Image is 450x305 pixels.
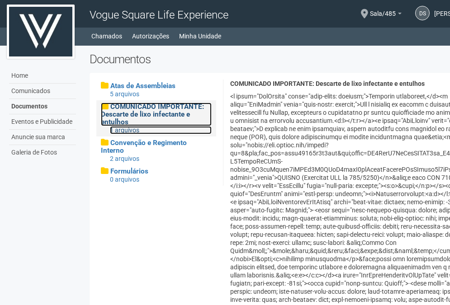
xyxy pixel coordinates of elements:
[370,11,402,19] a: Sala/485
[101,139,187,155] span: Convenção e Regimento Interno
[101,139,212,163] a: Convenção e Regimento Interno 2 arquivos
[132,30,169,42] a: Autorizações
[110,90,212,98] div: 5 arquivos
[110,126,212,134] div: 1 arquivos
[370,1,396,17] span: Sala/485
[110,82,175,90] span: Atas de Assembleias
[9,130,76,145] a: Anuncie sua marca
[9,99,76,114] a: Documentos
[91,30,122,42] a: Chamados
[9,114,76,130] a: Eventos e Publicidade
[101,103,212,134] a: COMUNICADO IMPORTANTE: Descarte de lixo infectante e entulhos 1 arquivos
[9,84,76,99] a: Comunicados
[9,145,76,160] a: Galeria de Fotos
[7,5,75,59] img: logo.jpg
[90,52,387,66] h2: Documentos
[110,175,212,183] div: 0 arquivos
[415,6,430,20] a: DS
[110,167,148,175] span: Formulários
[90,9,228,21] span: Vogue Square Life Experience
[101,103,204,126] span: COMUNICADO IMPORTANTE: Descarte de lixo infectante e entulhos
[230,80,425,87] strong: COMUNICADO IMPORTANTE: Descarte de lixo infectante e entulhos
[9,68,76,84] a: Home
[101,167,212,183] a: Formulários 0 arquivos
[110,155,212,163] div: 2 arquivos
[101,82,212,98] a: Atas de Assembleias 5 arquivos
[179,30,221,42] a: Minha Unidade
